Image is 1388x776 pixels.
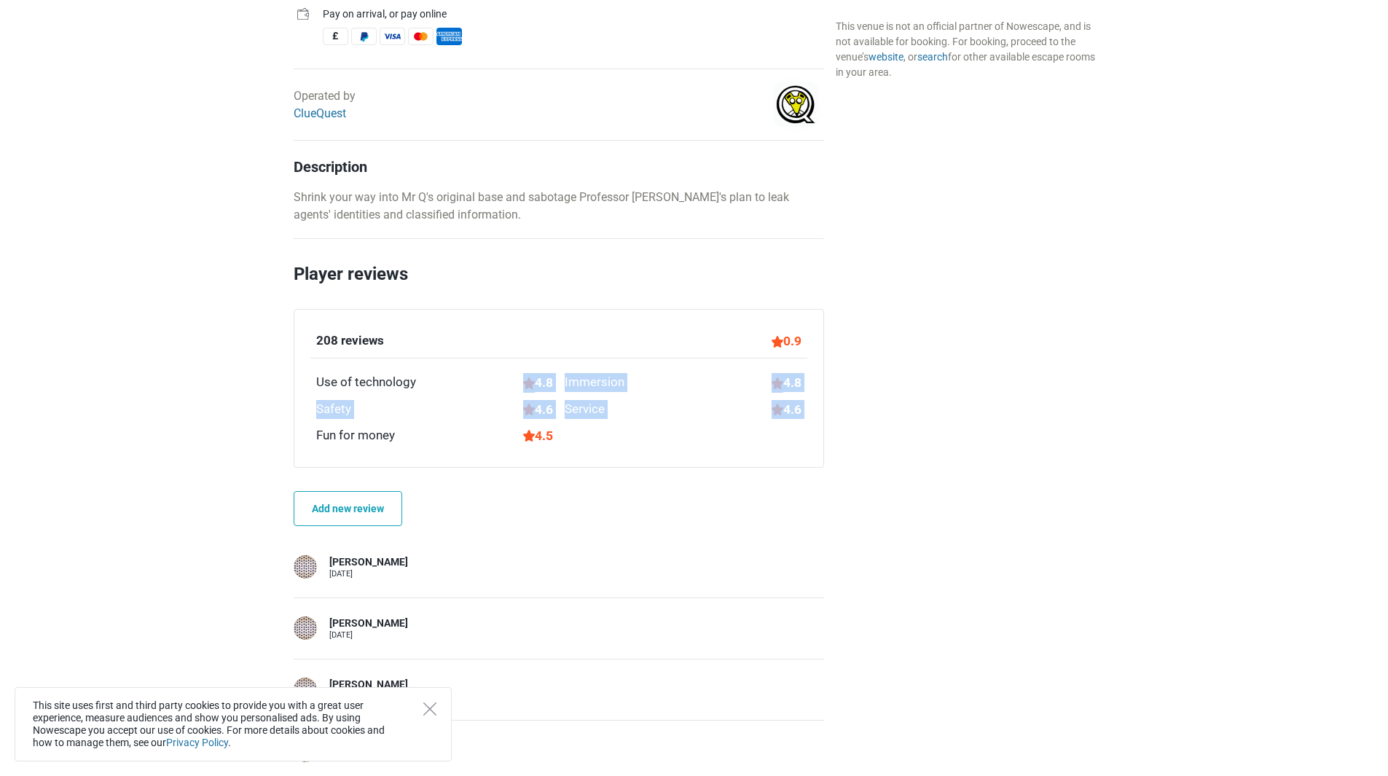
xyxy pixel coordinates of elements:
div: This site uses first and third party cookies to provide you with a great user experience, measure... [15,687,452,761]
span: Visa [380,28,405,45]
p: Shrink your way into Mr Q's original base and sabotage Professor [PERSON_NAME]'s plan to leak age... [294,189,824,224]
div: [DATE] [329,631,408,639]
div: 4.5 [523,426,553,445]
span: PayPal [351,28,377,45]
div: Safety [316,400,351,419]
div: Service [565,400,605,419]
a: Privacy Policy [166,737,228,748]
div: [DATE] [329,570,408,578]
button: Close [423,702,436,716]
span: MasterCard [408,28,434,45]
div: [PERSON_NAME] [329,616,408,631]
div: Operated by [294,87,356,122]
div: [PERSON_NAME] [329,678,408,692]
a: website [869,51,903,63]
div: 4.8 [523,373,553,392]
div: Pay on arrival, or pay online [323,7,824,22]
span: Cash [323,28,348,45]
div: Fun for money [316,426,395,445]
div: Use of technology [316,373,416,392]
a: ClueQuest [294,106,346,120]
span: American Express [436,28,462,45]
div: 4.6 [523,400,553,419]
h4: Description [294,158,824,176]
img: ac627ab1ccbdb62el.png [768,77,824,133]
div: Immersion [565,373,624,392]
a: Add new review [294,491,402,526]
div: 4.8 [772,373,801,392]
a: search [917,51,948,63]
div: 0.9 [772,332,801,350]
div: This venue is not an official partner of Nowescape, and is not available for booking. For booking... [836,19,1095,80]
h2: Player reviews [294,261,824,309]
div: [PERSON_NAME] [329,555,408,570]
div: 4.6 [772,400,801,419]
div: 208 reviews [316,332,384,350]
